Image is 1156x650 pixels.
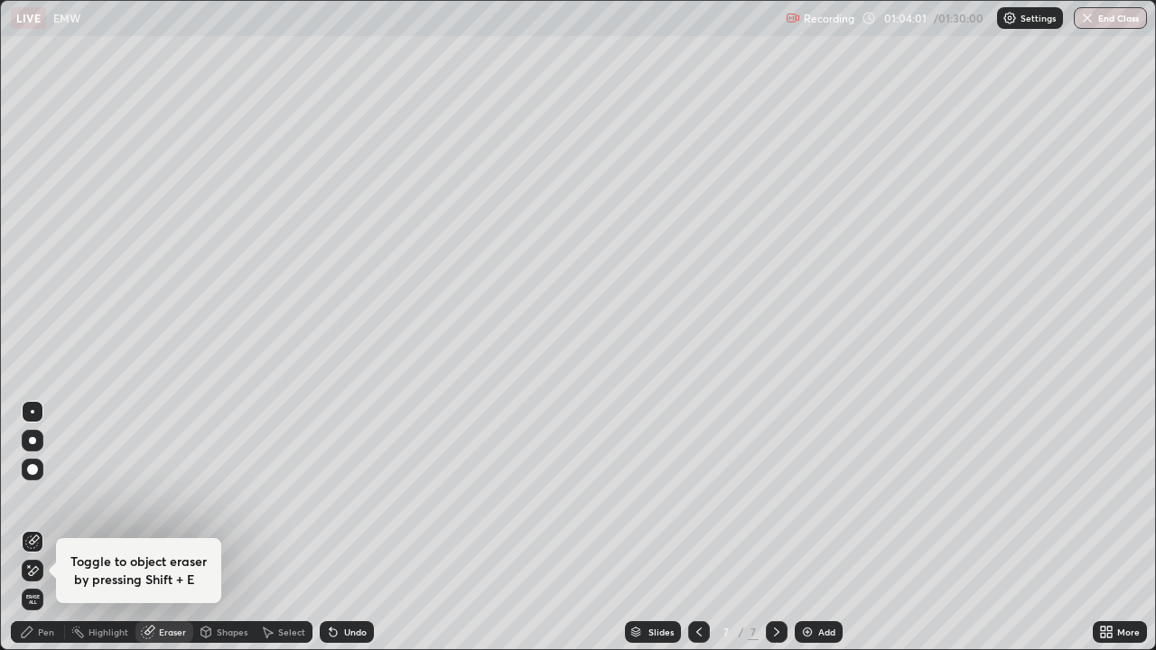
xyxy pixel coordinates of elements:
div: Shapes [217,627,247,636]
p: LIVE [16,11,41,25]
div: Highlight [89,627,128,636]
p: Settings [1021,14,1056,23]
div: / [739,627,744,637]
div: 7 [748,624,759,640]
img: class-settings-icons [1002,11,1017,25]
div: Undo [344,627,367,636]
div: More [1117,627,1140,636]
button: End Class [1074,7,1147,29]
img: end-class-cross [1080,11,1095,25]
h4: Toggle to object eraser by pressing Shift + E [70,552,207,589]
div: Slides [648,627,674,636]
div: Eraser [159,627,186,636]
p: EMW [53,11,80,25]
div: Select [278,627,305,636]
div: Pen [38,627,54,636]
img: recording.375f2c34.svg [786,11,800,25]
p: Recording [804,12,854,25]
div: Add [818,627,835,636]
span: Erase all [23,594,42,605]
div: 7 [717,627,735,637]
img: add-slide-button [800,625,815,639]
